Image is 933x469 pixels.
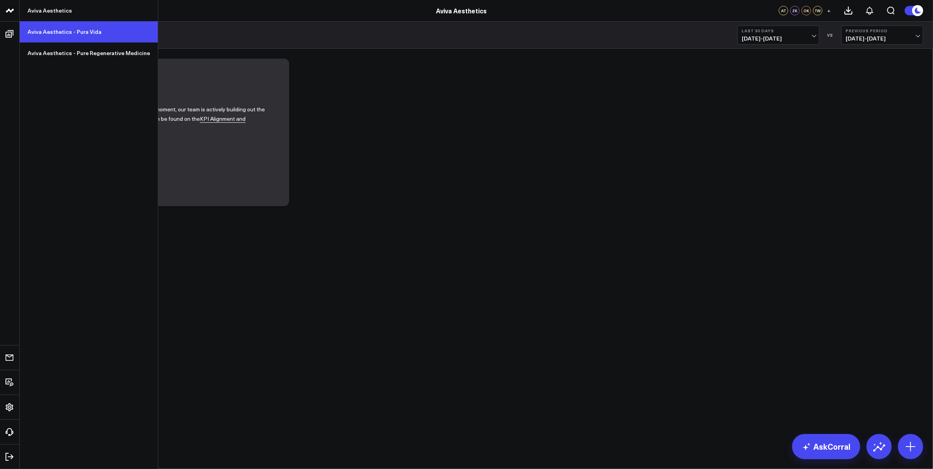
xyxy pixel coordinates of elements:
[813,6,822,15] div: TW
[436,6,487,15] a: Aviva Aesthetics
[802,6,811,15] div: OK
[742,35,815,42] span: [DATE] - [DATE]
[824,6,834,15] button: +
[792,434,860,459] a: AskCorral
[823,33,837,37] div: VS
[828,8,831,13] span: +
[20,21,158,42] a: Aviva Aesthetics - Pura Vida
[20,42,158,64] a: Aviva Aesthetics - Pure Regenerative Medicine
[846,28,919,33] b: Previous Period
[737,26,819,44] button: Last 30 Days[DATE]-[DATE]
[779,6,788,15] div: AT
[841,26,923,44] button: Previous Period[DATE]-[DATE]
[790,6,800,15] div: ZK
[846,35,919,42] span: [DATE] - [DATE]
[742,28,815,33] b: Last 30 Days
